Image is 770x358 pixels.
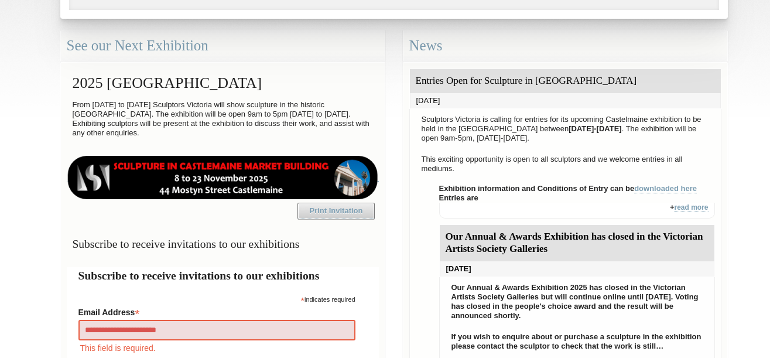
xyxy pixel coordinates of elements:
[634,184,697,193] a: downloaded here
[78,342,355,354] div: This field is required.
[439,203,715,219] div: +
[439,184,697,193] strong: Exhibition information and Conditions of Entry can be
[674,203,708,212] a: read more
[416,112,715,146] p: Sculptors Victoria is calling for entries for its upcoming Castelmaine exhibition to be held in t...
[67,97,379,141] p: From [DATE] to [DATE] Sculptors Victoria will show sculpture in the historic [GEOGRAPHIC_DATA]. T...
[297,203,375,219] a: Print Invitation
[78,304,355,318] label: Email Address
[440,261,714,277] div: [DATE]
[78,293,355,304] div: indicates required
[78,267,367,284] h2: Subscribe to receive invitations to our exhibitions
[67,69,379,97] h2: 2025 [GEOGRAPHIC_DATA]
[569,124,622,133] strong: [DATE]-[DATE]
[416,152,715,176] p: This exciting opportunity is open to all sculptors and we welcome entries in all mediums.
[410,69,721,93] div: Entries Open for Sculpture in [GEOGRAPHIC_DATA]
[67,233,379,255] h3: Subscribe to receive invitations to our exhibitions
[410,93,721,108] div: [DATE]
[446,329,709,354] p: If you wish to enquire about or purchase a sculpture in the exhibition please contact the sculpto...
[446,280,709,323] p: Our Annual & Awards Exhibition 2025 has closed in the Victorian Artists Society Galleries but wil...
[67,156,379,199] img: castlemaine-ldrbd25v2.png
[403,30,728,62] div: News
[60,30,385,62] div: See our Next Exhibition
[440,225,714,261] div: Our Annual & Awards Exhibition has closed in the Victorian Artists Society Galleries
